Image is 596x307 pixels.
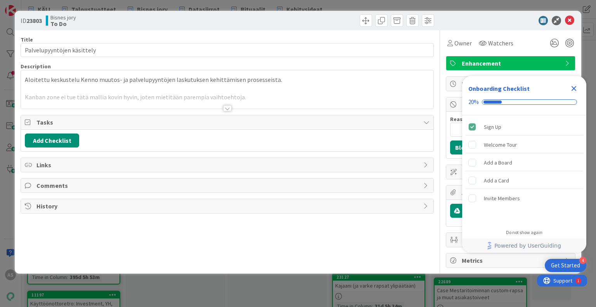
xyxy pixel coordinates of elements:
span: Watchers [488,38,513,48]
span: Powered by UserGuiding [494,241,561,250]
span: Custom Fields [462,167,561,177]
span: Owner [454,38,472,48]
div: Sign Up is complete. [465,118,583,135]
span: Dates [462,79,561,88]
span: Bisnes jory [50,14,76,21]
span: Mirrors [462,235,561,245]
div: Invite Members [484,194,520,203]
div: Footer [462,239,586,253]
span: Enhancement [462,59,561,68]
span: Attachments [462,188,561,197]
span: Support [16,1,35,10]
div: Add a Card is incomplete. [465,172,583,189]
div: 1 [40,3,42,9]
div: Onboarding Checklist [468,84,530,93]
p: Aloitettu keskustelu Kenno muutos- ja palvelupyyntöjen laskutuksen kehittämisen prosesseista. [25,75,429,84]
div: Do not show again [506,229,542,236]
span: Comments [36,181,419,190]
b: 23803 [26,17,42,24]
div: Checklist Container [462,76,586,253]
div: Add a Board is incomplete. [465,154,583,171]
b: To Do [50,21,76,27]
div: Checklist items [462,115,586,224]
button: Block [450,140,476,154]
div: Add a Card [484,176,509,185]
span: Links [36,160,419,170]
div: 20% [468,99,479,106]
span: Metrics [462,256,561,265]
div: 4 [579,257,586,264]
div: Open Get Started checklist, remaining modules: 4 [545,259,586,272]
label: Reason [450,116,469,123]
div: Sign Up [484,122,501,132]
div: Invite Members is incomplete. [465,190,583,207]
div: Get Started [551,262,580,269]
div: Welcome Tour is incomplete. [465,136,583,153]
div: Checklist progress: 20% [468,99,580,106]
span: Description [21,63,51,70]
div: Add a Board [484,158,512,167]
span: Block [462,100,561,109]
button: Add Checklist [25,134,79,147]
span: ID [21,16,42,25]
span: Tasks [36,118,419,127]
div: Welcome Tour [484,140,517,149]
a: Powered by UserGuiding [466,239,582,253]
input: type card name here... [21,43,433,57]
span: History [36,201,419,211]
div: Close Checklist [568,82,580,95]
label: Title [21,36,33,43]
